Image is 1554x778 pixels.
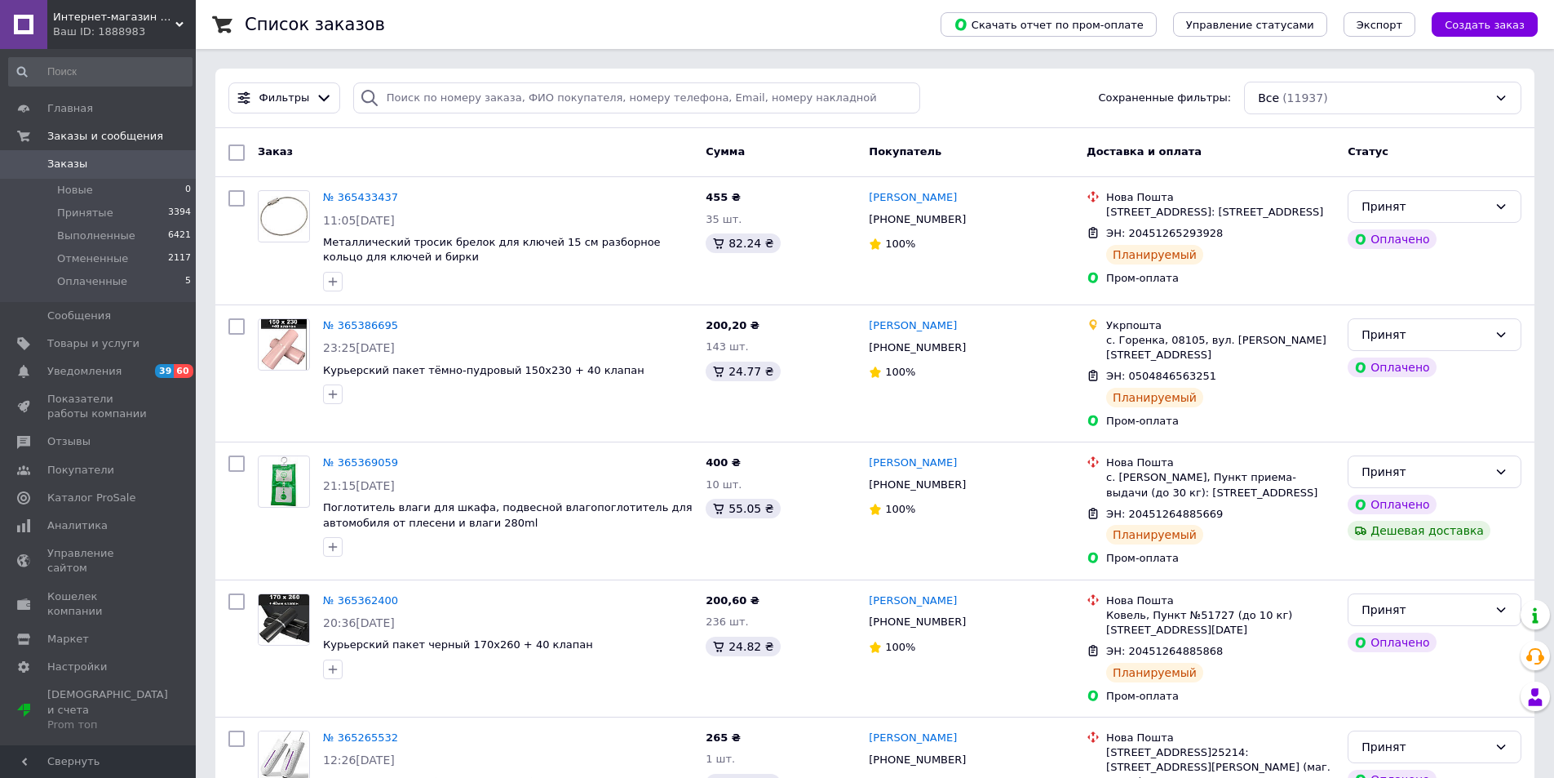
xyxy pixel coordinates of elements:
[941,12,1157,37] button: Скачать отчет по пром-оплате
[323,364,644,376] a: Курьерский пакет тёмно-пудровый 150х230 + 40 клапан
[1106,245,1203,265] div: Планируемый
[1106,370,1216,382] span: ЭН: 0504846563251
[1087,145,1202,158] span: Доставка и оплата
[1173,12,1327,37] button: Управление статусами
[1106,388,1203,407] div: Планируемый
[1361,601,1488,619] div: Принят
[47,632,89,647] span: Маркет
[866,611,969,633] div: [PHONE_NUMBER]
[174,364,193,378] span: 60
[866,474,969,496] div: [PHONE_NUMBER]
[706,753,735,765] span: 1 шт.
[869,731,957,746] a: [PERSON_NAME]
[47,491,135,505] span: Каталог ProSale
[1106,414,1335,429] div: Пром-оплата
[47,589,151,619] span: Кошелек компании
[1106,663,1203,682] div: Планируемый
[323,236,661,264] a: Металлический тросик брелок для ключей 15 см разборное кольцо для ключей и бирки
[1106,731,1335,745] div: Нова Пошта
[706,362,780,381] div: 24.77 ₴
[869,456,957,471] a: [PERSON_NAME]
[47,718,168,732] div: Prom топ
[1361,326,1488,344] div: Принят
[47,687,168,732] span: [DEMOGRAPHIC_DATA] и счета
[57,251,128,266] span: Отмененные
[245,15,385,34] h1: Список заказов
[47,546,151,576] span: Управление сайтом
[706,594,759,607] span: 200,60 ₴
[1432,12,1538,37] button: Создать заказ
[185,183,191,198] span: 0
[1106,645,1223,657] span: ЭН: 20451264885868
[323,191,398,203] a: № 365433437
[47,434,91,449] span: Отзывы
[869,318,957,334] a: [PERSON_NAME]
[258,318,310,371] a: Фото товару
[1361,463,1488,481] div: Принят
[706,499,780,518] div: 55.05 ₴
[1106,525,1203,545] div: Планируемый
[885,366,915,378] span: 100%
[47,336,139,351] span: Товары и услуги
[57,274,127,289] span: Оплаченные
[47,660,107,674] span: Настройки
[47,364,122,379] span: Уведомления
[47,518,108,533] span: Аналитика
[323,501,693,529] a: Поглотитель влаги для шкафа, подвесной влагопоглотитель для автомобиля от плесени и влаги 280ml
[258,190,310,242] a: Фото товару
[706,191,741,203] span: 455 ₴
[885,503,915,515] span: 100%
[323,319,398,331] a: № 365386695
[168,251,191,266] span: 2117
[1106,271,1335,286] div: Пром-оплата
[323,594,398,607] a: № 365362400
[866,209,969,230] div: [PHONE_NUMBER]
[1106,508,1223,520] span: ЭН: 20451264885669
[1445,19,1525,31] span: Создать заказ
[57,183,93,198] span: Новые
[954,17,1144,32] span: Скачать отчет по пром-оплате
[706,478,742,491] span: 10 шт.
[259,594,309,644] img: Фото товару
[323,479,395,492] span: 21:15[DATE]
[1415,18,1538,30] a: Создать заказ
[869,594,957,609] a: [PERSON_NAME]
[1348,633,1436,652] div: Оплачено
[1106,227,1223,239] span: ЭН: 20451265293928
[259,91,310,106] span: Фильтры
[706,731,741,744] span: 265 ₴
[706,145,745,158] span: Сумма
[323,341,395,354] span: 23:25[DATE]
[1106,456,1335,470] div: Нова Пошта
[706,616,749,628] span: 236 шт.
[259,192,309,241] img: Фото товару
[885,641,915,653] span: 100%
[47,309,111,323] span: Сообщения
[1106,689,1335,704] div: Пром-оплата
[53,24,196,39] div: Ваш ID: 1888983
[1357,19,1402,31] span: Экспорт
[353,82,921,114] input: Поиск по номеру заказа, ФИО покупателя, номеру телефона, Email, номеру накладной
[1098,91,1231,106] span: Сохраненные фильтры:
[258,145,293,158] span: Заказ
[706,213,742,225] span: 35 шт.
[155,364,174,378] span: 39
[47,463,114,478] span: Покупатели
[47,392,151,421] span: Показатели работы компании
[1258,90,1279,106] span: Все
[57,229,135,243] span: Выполненные
[869,145,941,158] span: Покупатель
[1106,608,1335,638] div: Ковель, Пункт №51727 (до 10 кг) [STREET_ADDRESS][DATE]
[1106,190,1335,205] div: Нова Пошта
[1106,333,1335,362] div: с. Горенка, 08105, вул. [PERSON_NAME][STREET_ADDRESS]
[323,731,398,744] a: № 365265532
[1348,495,1436,514] div: Оплачено
[323,754,395,767] span: 12:26[DATE]
[47,101,93,116] span: Главная
[706,233,780,253] div: 82.24 ₴
[323,638,593,651] span: Курьерский пакет черный 170х260 + 40 клапан
[866,337,969,358] div: [PHONE_NUMBER]
[47,157,87,171] span: Заказы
